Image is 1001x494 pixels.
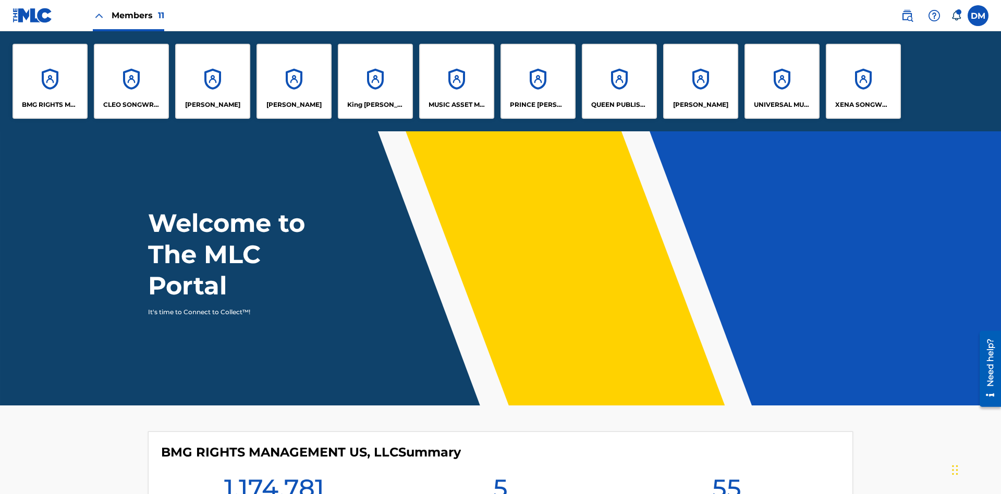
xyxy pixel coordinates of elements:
p: PRINCE MCTESTERSON [510,100,567,109]
p: QUEEN PUBLISHA [591,100,648,109]
a: AccountsQUEEN PUBLISHA [582,44,657,119]
a: AccountsCLEO SONGWRITER [94,44,169,119]
div: User Menu [968,5,988,26]
span: Members [112,9,164,21]
iframe: Resource Center [972,327,1001,412]
p: CLEO SONGWRITER [103,100,160,109]
a: Accounts[PERSON_NAME] [663,44,738,119]
a: AccountsUNIVERSAL MUSIC PUB GROUP [744,44,820,119]
p: BMG RIGHTS MANAGEMENT US, LLC [22,100,79,109]
a: AccountsKing [PERSON_NAME] [338,44,413,119]
a: AccountsMUSIC ASSET MANAGEMENT (MAM) [419,44,494,119]
img: MLC Logo [13,8,53,23]
p: EYAMA MCSINGER [266,100,322,109]
a: AccountsPRINCE [PERSON_NAME] [500,44,576,119]
h4: BMG RIGHTS MANAGEMENT US, LLC [161,444,461,460]
a: Accounts[PERSON_NAME] [175,44,250,119]
p: MUSIC ASSET MANAGEMENT (MAM) [429,100,485,109]
span: 11 [158,10,164,20]
iframe: Chat Widget [949,444,1001,494]
p: RONALD MCTESTERSON [673,100,728,109]
h1: Welcome to The MLC Portal [148,207,343,301]
div: Drag [952,454,958,486]
p: XENA SONGWRITER [835,100,892,109]
a: AccountsBMG RIGHTS MANAGEMENT US, LLC [13,44,88,119]
p: It's time to Connect to Collect™! [148,307,329,317]
a: AccountsXENA SONGWRITER [826,44,901,119]
a: Accounts[PERSON_NAME] [257,44,332,119]
p: UNIVERSAL MUSIC PUB GROUP [754,100,811,109]
div: Notifications [951,10,961,21]
p: ELVIS COSTELLO [185,100,240,109]
a: Public Search [897,5,918,26]
img: help [928,9,941,22]
p: King McTesterson [347,100,404,109]
img: search [901,9,913,22]
img: Close [93,9,105,22]
div: Help [924,5,945,26]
